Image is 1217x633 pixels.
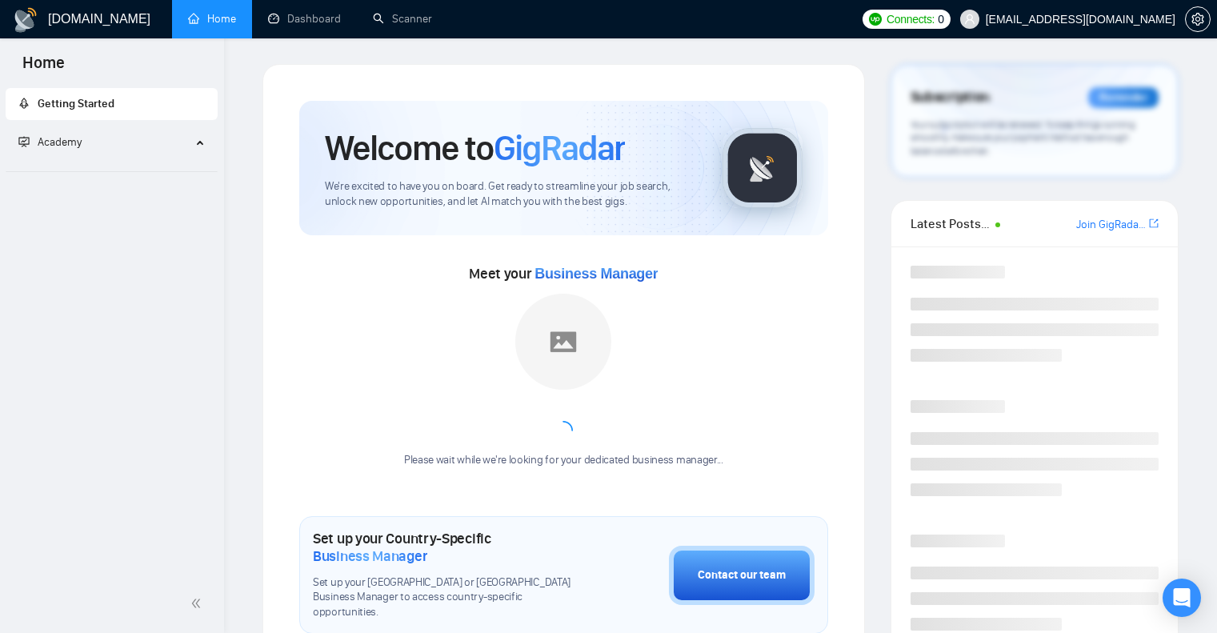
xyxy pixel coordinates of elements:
[38,135,82,149] span: Academy
[1185,6,1211,32] button: setting
[887,10,935,28] span: Connects:
[1185,13,1211,26] a: setting
[268,12,341,26] a: dashboardDashboard
[911,214,991,234] span: Latest Posts from the GigRadar Community
[911,84,990,111] span: Subscription
[313,575,589,621] span: Set up your [GEOGRAPHIC_DATA] or [GEOGRAPHIC_DATA] Business Manager to access country-specific op...
[469,265,658,282] span: Meet your
[313,530,589,565] h1: Set up your Country-Specific
[669,546,815,605] button: Contact our team
[1076,216,1146,234] a: Join GigRadar Slack Community
[911,118,1135,157] span: Your subscription will be renewed. To keep things running smoothly, make sure your payment method...
[325,179,697,210] span: We're excited to have you on board. Get ready to streamline your job search, unlock new opportuni...
[1163,579,1201,617] div: Open Intercom Messenger
[190,595,206,611] span: double-left
[698,567,786,584] div: Contact our team
[394,453,733,468] div: Please wait while we're looking for your dedicated business manager...
[188,12,236,26] a: homeHome
[964,14,975,25] span: user
[515,294,611,390] img: placeholder.png
[534,266,658,282] span: Business Manager
[10,51,78,85] span: Home
[18,136,30,147] span: fund-projection-screen
[18,98,30,109] span: rocket
[869,13,882,26] img: upwork-logo.png
[1149,217,1159,230] span: export
[18,135,82,149] span: Academy
[325,126,625,170] h1: Welcome to
[494,126,625,170] span: GigRadar
[13,7,38,33] img: logo
[723,128,803,208] img: gigradar-logo.png
[1088,87,1159,108] div: Reminder
[1149,216,1159,231] a: export
[6,88,218,120] li: Getting Started
[6,165,218,175] li: Academy Homepage
[38,97,114,110] span: Getting Started
[552,419,574,442] span: loading
[938,10,944,28] span: 0
[1186,13,1210,26] span: setting
[313,547,427,565] span: Business Manager
[373,12,432,26] a: searchScanner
